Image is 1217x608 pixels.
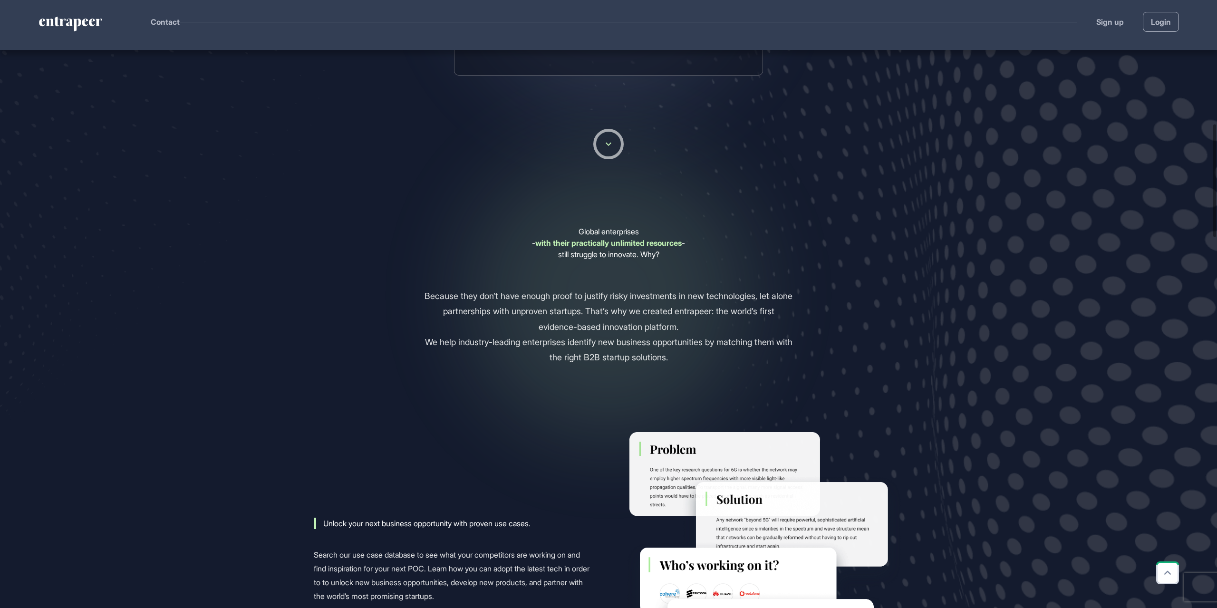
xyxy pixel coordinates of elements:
div: Because they don’t have enough proof to justify risky investments in new technologies, let alone ... [425,289,793,366]
button: Contact [151,16,180,28]
div: Unlock your next business opportunity with proven use cases. [314,518,531,529]
a: entrapeer-logo [38,17,103,35]
a: Sign up [1096,16,1124,28]
a: Login [1143,12,1179,32]
strong: with their practically unlimited resources [535,238,682,248]
div: Global enterprises - - still struggle to innovate. Why? [532,226,685,260]
div: Search our use case database to see what your competitors are working on and find inspiration for... [314,548,592,603]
